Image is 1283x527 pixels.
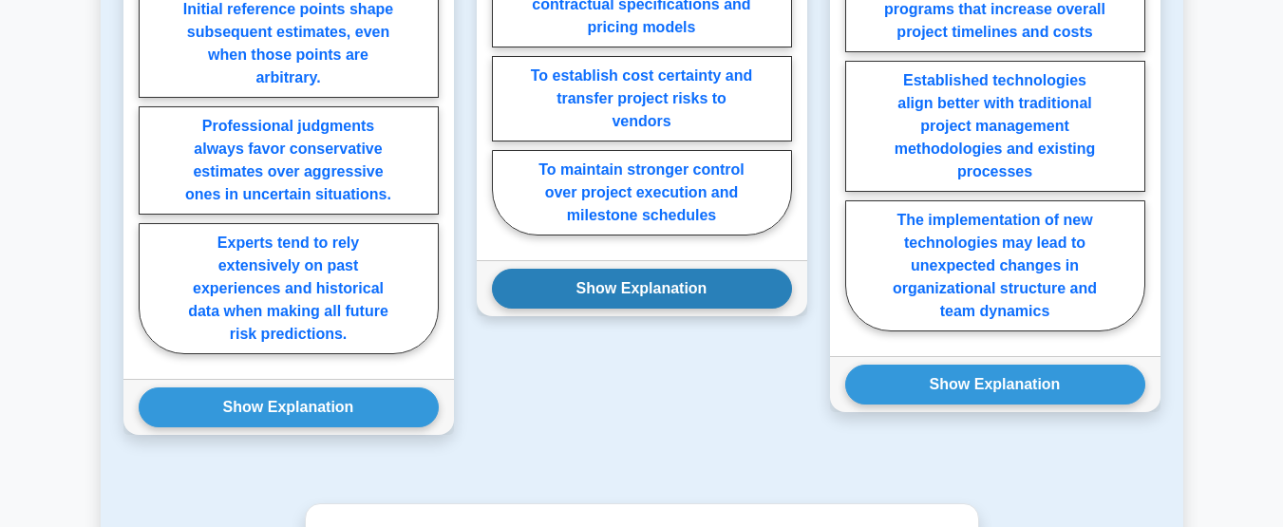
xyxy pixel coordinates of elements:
[139,387,439,427] button: Show Explanation
[845,365,1145,405] button: Show Explanation
[845,200,1145,331] label: The implementation of new technologies may lead to unexpected changes in organizational structure...
[492,56,792,141] label: To establish cost certainty and transfer project risks to vendors
[845,61,1145,192] label: Established technologies align better with traditional project management methodologies and exist...
[139,223,439,354] label: Experts tend to rely extensively on past experiences and historical data when making all future r...
[139,106,439,215] label: Professional judgments always favor conservative estimates over aggressive ones in uncertain situ...
[492,150,792,235] label: To maintain stronger control over project execution and milestone schedules
[492,269,792,309] button: Show Explanation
